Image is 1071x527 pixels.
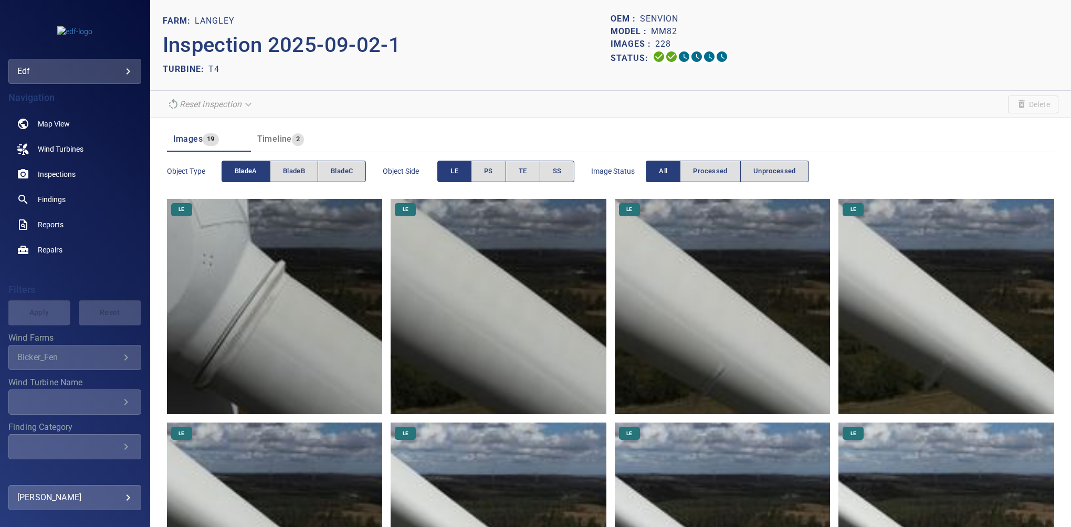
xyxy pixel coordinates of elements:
button: Unprocessed [740,161,809,182]
button: bladeC [318,161,366,182]
span: bladeB [283,165,305,177]
img: edf-logo [57,26,92,37]
div: Wind Turbine Name [8,389,141,415]
a: map noActive [8,111,141,136]
em: Reset inspection [180,99,241,109]
p: FARM: [163,15,195,27]
span: Inspections [38,169,76,180]
svg: Uploading 100% [653,50,665,63]
span: TE [519,165,527,177]
p: MM82 [651,25,677,38]
p: Model : [611,25,651,38]
span: Repairs [38,245,62,255]
div: Reset inspection [163,95,258,113]
div: objectType [222,161,366,182]
div: Unable to reset the inspection due to your user permissions [163,95,258,113]
button: bladeA [222,161,270,182]
span: Wind Turbines [38,144,83,154]
p: OEM : [611,13,640,25]
div: Bicker_Fen [17,352,120,362]
span: Findings [38,194,66,205]
p: Images : [611,38,655,50]
div: edf [17,63,132,80]
span: LE [844,430,863,437]
div: Finding Category [8,434,141,459]
label: Wind Turbine Name [8,378,141,387]
span: LE [620,206,638,213]
span: LE [396,430,415,437]
button: Processed [680,161,740,182]
div: objectSide [437,161,574,182]
div: imageStatus [646,161,809,182]
span: PS [484,165,493,177]
button: LE [437,161,471,182]
p: T4 [208,63,219,76]
button: bladeB [270,161,318,182]
span: SS [553,165,562,177]
span: All [659,165,667,177]
p: 228 [655,38,671,50]
span: Unprocessed [753,165,796,177]
span: Reports [38,219,64,230]
span: Images [173,134,203,144]
span: LE [172,206,191,213]
a: reports noActive [8,212,141,237]
span: LE [450,165,458,177]
span: Map View [38,119,70,129]
button: All [646,161,680,182]
span: bladeA [235,165,257,177]
button: PS [471,161,506,182]
p: Inspection 2025-09-02-1 [163,29,611,61]
label: Finding Category [8,423,141,431]
svg: Data Formatted 100% [665,50,678,63]
span: LE [620,430,638,437]
svg: Matching 0% [703,50,716,63]
span: Object type [167,166,222,176]
div: Wind Farms [8,345,141,370]
span: Timeline [257,134,292,144]
p: TURBINE: [163,63,208,76]
span: Object Side [383,166,437,176]
svg: ML Processing 0% [690,50,703,63]
span: LE [844,206,863,213]
span: 2 [292,133,304,145]
span: Unable to delete the inspection due to your user permissions [1008,96,1058,113]
label: Finding Type [8,468,141,476]
span: Image Status [591,166,646,176]
p: Status: [611,50,653,66]
span: LE [172,430,191,437]
span: Processed [693,165,727,177]
p: Langley [195,15,235,27]
a: inspections noActive [8,162,141,187]
svg: Selecting 0% [678,50,690,63]
a: findings noActive [8,187,141,212]
button: SS [540,161,575,182]
span: bladeC [331,165,353,177]
div: [PERSON_NAME] [17,489,132,506]
label: Wind Farms [8,334,141,342]
h4: Filters [8,284,141,295]
span: 19 [203,133,219,145]
p: Senvion [640,13,678,25]
svg: Classification 0% [716,50,728,63]
a: windturbines noActive [8,136,141,162]
span: LE [396,206,415,213]
a: repairs noActive [8,237,141,262]
div: edf [8,59,141,84]
h4: Navigation [8,92,141,103]
button: TE [506,161,540,182]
